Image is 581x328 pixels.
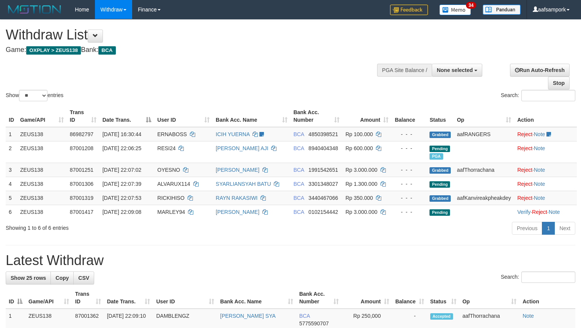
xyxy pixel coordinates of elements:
span: OXPLAY > ZEUS138 [26,46,81,55]
a: Next [554,222,575,235]
th: Balance: activate to sort column ascending [392,287,427,309]
span: BCA [299,313,310,319]
td: aafKanvireakpheakdey [454,191,514,205]
th: Action [519,287,575,309]
span: Copy 0102154442 to clipboard [308,209,338,215]
td: ZEUS138 [17,205,67,219]
select: Showentries [19,90,47,101]
td: · [514,127,577,141]
span: Pending [429,146,450,152]
td: aafRANGERS [454,127,514,141]
a: Note [523,313,534,319]
span: Grabbed [429,195,451,202]
span: Copy 5775590707 to clipboard [299,320,329,326]
th: Date Trans.: activate to sort column ascending [104,287,153,309]
img: MOTION_logo.png [6,4,63,15]
span: Accepted [430,313,453,320]
div: - - - [395,166,423,174]
th: Bank Acc. Name: activate to sort column ascending [217,287,296,309]
a: Reject [517,145,532,151]
td: ZEUS138 [17,127,67,141]
th: Trans ID: activate to sort column ascending [72,287,104,309]
span: 87001208 [70,145,93,151]
span: 86982797 [70,131,93,137]
th: Bank Acc. Number: activate to sort column ascending [290,105,343,127]
td: 1 [6,127,17,141]
td: ZEUS138 [17,177,67,191]
th: Amount: activate to sort column ascending [343,105,392,127]
div: - - - [395,144,423,152]
a: Verify [517,209,530,215]
th: Action [514,105,577,127]
a: Reject [517,167,532,173]
span: Show 25 rows [11,275,46,281]
a: Reject [517,131,532,137]
a: Note [534,195,545,201]
td: ZEUS138 [17,191,67,205]
label: Search: [501,272,575,283]
span: BCA [98,46,115,55]
div: Showing 1 to 6 of 6 entries [6,221,237,232]
a: Note [534,131,545,137]
span: 87001417 [70,209,93,215]
td: 4 [6,177,17,191]
span: Rp 3.000.000 [346,209,377,215]
th: Bank Acc. Name: activate to sort column ascending [213,105,290,127]
span: 34 [466,2,476,9]
span: Rp 1.300.000 [346,181,377,187]
span: BCA [294,209,304,215]
span: Rp 350.000 [346,195,373,201]
td: · [514,163,577,177]
a: Note [534,145,545,151]
span: Grabbed [429,132,451,138]
a: ICIH YUERNA [216,131,249,137]
span: RICKIHISO [157,195,185,201]
img: Feedback.jpg [390,5,428,15]
a: Reject [517,195,532,201]
th: Op: activate to sort column ascending [459,287,519,309]
a: 1 [542,222,555,235]
span: ERNABOSS [157,131,187,137]
div: - - - [395,180,423,188]
span: Copy 3301348027 to clipboard [308,181,338,187]
th: Date Trans.: activate to sort column descending [99,105,155,127]
span: OYESNO [157,167,180,173]
span: BCA [294,167,304,173]
div: - - - [395,194,423,202]
a: Run Auto-Refresh [510,64,570,77]
th: ID [6,105,17,127]
td: ZEUS138 [17,163,67,177]
span: RESI24 [157,145,175,151]
a: Reject [517,181,532,187]
h1: Latest Withdraw [6,253,575,268]
span: Rp 3.000.000 [346,167,377,173]
a: Note [549,209,560,215]
th: Trans ID: activate to sort column ascending [67,105,99,127]
span: Copy 3440467066 to clipboard [308,195,338,201]
span: 87001306 [70,181,93,187]
span: None selected [437,67,473,73]
input: Search: [521,272,575,283]
span: Rp 100.000 [346,131,373,137]
span: Pending [429,181,450,188]
span: ALVARUX114 [157,181,190,187]
td: · [514,141,577,163]
div: PGA Site Balance / [377,64,432,77]
span: CSV [78,275,89,281]
span: BCA [294,195,304,201]
th: Balance [392,105,426,127]
a: Note [534,167,545,173]
span: [DATE] 22:07:02 [103,167,141,173]
a: [PERSON_NAME] [216,167,259,173]
th: ID: activate to sort column descending [6,287,25,309]
td: · · [514,205,577,219]
a: Stop [548,77,570,89]
span: [DATE] 22:06:25 [103,145,141,151]
a: CSV [73,272,94,284]
h4: Game: Bank: [6,46,380,54]
span: Rp 600.000 [346,145,373,151]
th: Status: activate to sort column ascending [427,287,459,309]
td: · [514,191,577,205]
span: Pending [429,209,450,216]
span: Copy [55,275,69,281]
